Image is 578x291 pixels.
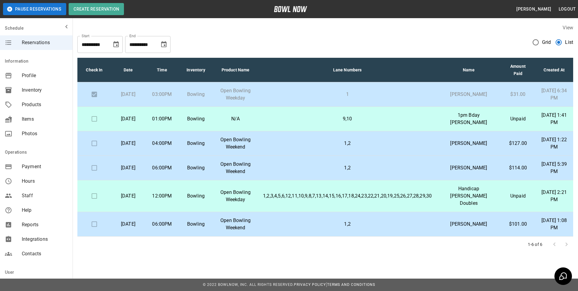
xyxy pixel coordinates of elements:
[111,58,145,82] th: Date
[542,39,551,46] span: Grid
[150,164,174,172] p: 06:00PM
[116,221,140,228] p: [DATE]
[506,164,531,172] p: $114.00
[213,58,258,82] th: Product Name
[150,140,174,147] p: 04:00PM
[514,4,554,15] button: [PERSON_NAME]
[22,236,68,243] span: Integrations
[218,136,253,151] p: Open Bowling Weekend
[540,217,568,231] p: [DATE] 1:08 PM
[116,164,140,172] p: [DATE]
[327,283,375,287] a: Terms and Conditions
[110,38,122,51] button: Choose date, selected date is Oct 8, 2025
[501,58,535,82] th: Amount Paid
[158,38,170,51] button: Choose date, selected date is Nov 8, 2025
[184,221,208,228] p: Bowling
[528,241,542,247] p: 1-6 of 6
[540,87,568,102] p: [DATE] 6:34 PM
[116,192,140,200] p: [DATE]
[441,221,496,228] p: [PERSON_NAME]
[263,91,432,98] p: 1
[263,140,432,147] p: 1,2
[441,91,496,98] p: [PERSON_NAME]
[116,115,140,123] p: [DATE]
[203,283,294,287] span: © 2022 BowlNow, Inc. All Rights Reserved.
[150,192,174,200] p: 12:00PM
[263,164,432,172] p: 1,2
[22,250,68,257] span: Contacts
[274,6,307,12] img: logo
[22,130,68,137] span: Photos
[150,221,174,228] p: 06:00PM
[184,115,208,123] p: Bowling
[77,58,111,82] th: Check In
[441,185,496,207] p: Handicap [PERSON_NAME] Doubles
[3,3,66,15] button: Pause Reservations
[116,91,140,98] p: [DATE]
[535,58,573,82] th: Created At
[263,115,432,123] p: 9,10
[22,101,68,108] span: Products
[22,39,68,46] span: Reservations
[540,189,568,203] p: [DATE] 2:21 PM
[22,178,68,185] span: Hours
[184,192,208,200] p: Bowling
[437,58,501,82] th: Name
[218,161,253,175] p: Open Bowling Weekend
[22,192,68,199] span: Staff
[22,87,68,94] span: Inventory
[22,221,68,228] span: Reports
[22,116,68,123] span: Items
[184,91,208,98] p: Bowling
[506,221,531,228] p: $101.00
[506,192,531,200] p: Unpaid
[150,115,174,123] p: 01:00PM
[294,283,326,287] a: Privacy Policy
[506,140,531,147] p: $127.00
[506,91,531,98] p: $31.00
[540,112,568,126] p: [DATE] 1:41 PM
[218,189,253,203] p: Open Bowling Weekday
[441,164,496,172] p: [PERSON_NAME]
[565,39,573,46] span: List
[563,25,573,31] label: View
[540,136,568,151] p: [DATE] 1:22 PM
[218,115,253,123] p: N/A
[441,112,496,126] p: 1pm Bday [PERSON_NAME]
[218,87,253,102] p: Open Bowling Weekday
[184,164,208,172] p: Bowling
[22,72,68,79] span: Profile
[22,207,68,214] span: Help
[506,115,531,123] p: Unpaid
[184,140,208,147] p: Bowling
[441,140,496,147] p: [PERSON_NAME]
[556,4,578,15] button: Logout
[22,163,68,170] span: Payment
[218,217,253,231] p: Open Bowling Weekend
[540,161,568,175] p: [DATE] 5:39 PM
[69,3,124,15] button: Create Reservation
[179,58,213,82] th: Inventory
[150,91,174,98] p: 03:00PM
[258,58,437,82] th: Lane Numbers
[263,192,432,200] p: 1,2,3,4,5,6,12,11,10,9,8,7,13,14,15,16,17,18,24,23,22,21,20,19,25,26,27,28,29,30
[145,58,179,82] th: Time
[116,140,140,147] p: [DATE]
[263,221,432,228] p: 1,2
